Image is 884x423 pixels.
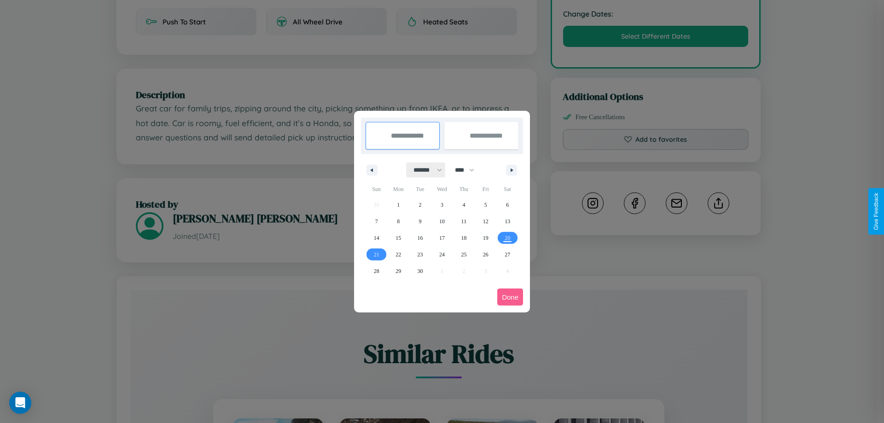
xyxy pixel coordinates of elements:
span: 7 [375,213,378,230]
span: Mon [387,182,409,197]
span: 13 [505,213,510,230]
span: 5 [484,197,487,213]
button: 8 [387,213,409,230]
span: 11 [461,213,467,230]
span: Sun [366,182,387,197]
button: 18 [453,230,475,246]
span: 4 [462,197,465,213]
button: 14 [366,230,387,246]
button: 22 [387,246,409,263]
span: 2 [419,197,422,213]
span: 19 [483,230,489,246]
button: 2 [409,197,431,213]
span: Thu [453,182,475,197]
span: 30 [418,263,423,279]
span: Wed [431,182,453,197]
button: 9 [409,213,431,230]
span: 20 [505,230,510,246]
button: 20 [497,230,518,246]
span: 8 [397,213,400,230]
span: Sat [497,182,518,197]
button: 27 [497,246,518,263]
span: 14 [374,230,379,246]
button: 15 [387,230,409,246]
button: 1 [387,197,409,213]
span: 22 [395,246,401,263]
button: 6 [497,197,518,213]
span: 10 [439,213,445,230]
button: 29 [387,263,409,279]
button: 28 [366,263,387,279]
span: 23 [418,246,423,263]
span: 29 [395,263,401,279]
span: Tue [409,182,431,197]
button: 25 [453,246,475,263]
span: 12 [483,213,489,230]
span: 18 [461,230,466,246]
button: 4 [453,197,475,213]
span: 21 [374,246,379,263]
span: Fri [475,182,496,197]
span: 1 [397,197,400,213]
button: 17 [431,230,453,246]
span: 26 [483,246,489,263]
button: 19 [475,230,496,246]
span: 27 [505,246,510,263]
span: 6 [506,197,509,213]
button: 23 [409,246,431,263]
span: 17 [439,230,445,246]
button: 5 [475,197,496,213]
button: 10 [431,213,453,230]
span: 9 [419,213,422,230]
button: 7 [366,213,387,230]
div: Open Intercom Messenger [9,392,31,414]
span: 28 [374,263,379,279]
button: 12 [475,213,496,230]
button: 11 [453,213,475,230]
span: 16 [418,230,423,246]
button: 24 [431,246,453,263]
button: 26 [475,246,496,263]
div: Give Feedback [873,193,879,230]
button: 13 [497,213,518,230]
span: 15 [395,230,401,246]
span: 25 [461,246,466,263]
span: 3 [441,197,443,213]
button: 16 [409,230,431,246]
button: 3 [431,197,453,213]
button: 21 [366,246,387,263]
span: 24 [439,246,445,263]
button: 30 [409,263,431,279]
button: Done [497,289,523,306]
